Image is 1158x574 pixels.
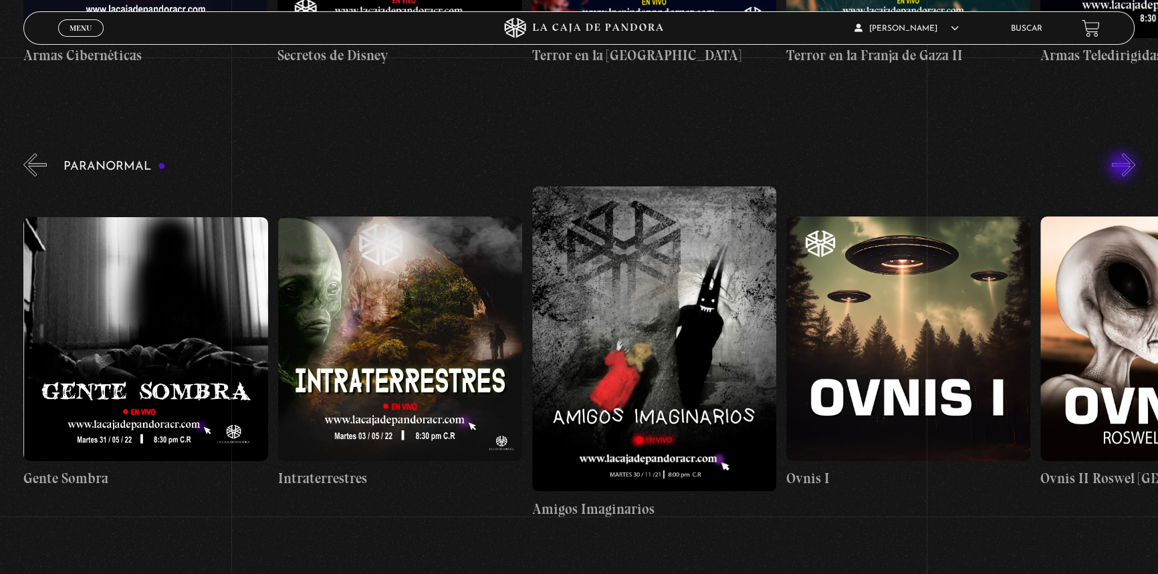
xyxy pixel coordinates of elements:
h4: Intraterrestres [278,468,522,489]
span: Cerrar [65,35,96,45]
span: [PERSON_NAME] [854,25,959,33]
a: Gente Sombra [23,186,267,519]
h4: Gente Sombra [23,468,267,489]
h4: Ovnis I [786,468,1030,489]
h4: Armas Cibernéticas [23,45,267,66]
button: Previous [23,153,47,176]
h3: Paranormal [64,160,166,173]
h4: Terror en la [GEOGRAPHIC_DATA] [532,45,776,66]
h4: Amigos Imaginarios [532,498,776,520]
h4: Terror en la Franja de Gaza II [786,45,1030,66]
a: Intraterrestres [278,186,522,519]
a: View your shopping cart [1082,19,1100,37]
h4: Secretos de Disney [277,45,522,66]
a: Buscar [1010,25,1042,33]
span: Menu [70,24,92,32]
a: Ovnis I [786,186,1030,519]
a: Amigos Imaginarios [532,186,776,519]
button: Next [1112,153,1135,176]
